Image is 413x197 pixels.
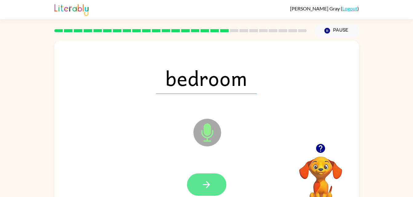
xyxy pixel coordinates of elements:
div: ( ) [290,6,359,11]
span: [PERSON_NAME] Gray [290,6,341,11]
button: Pause [314,24,359,38]
span: bedroom [156,62,257,94]
img: Literably [54,2,89,16]
a: Logout [342,6,357,11]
